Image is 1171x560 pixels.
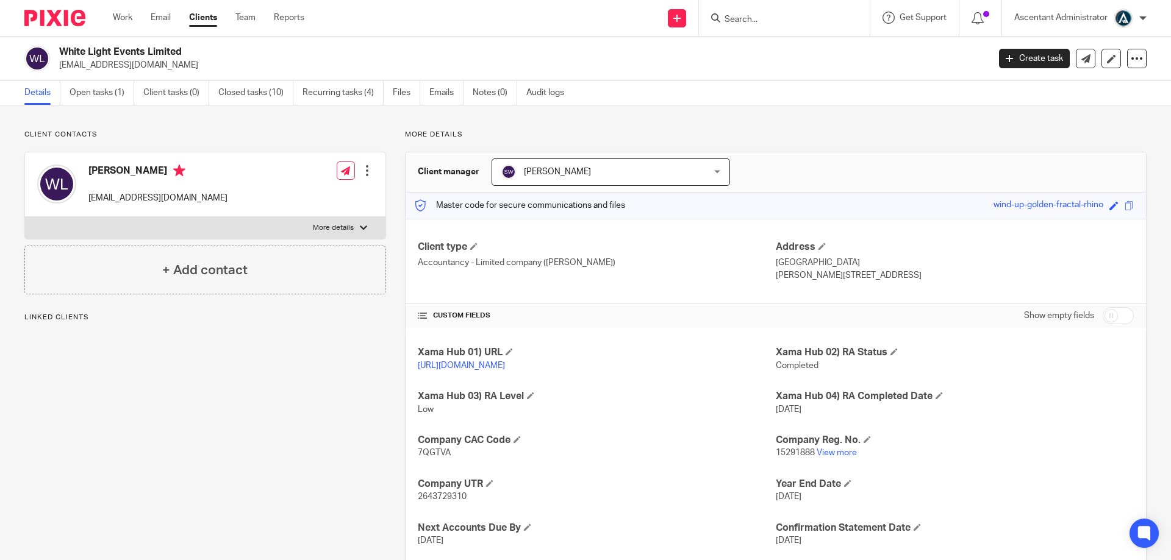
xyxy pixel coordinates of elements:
[88,192,227,204] p: [EMAIL_ADDRESS][DOMAIN_NAME]
[418,405,434,414] span: Low
[1024,310,1094,322] label: Show empty fields
[405,130,1147,140] p: More details
[723,15,833,26] input: Search
[776,361,818,370] span: Completed
[776,390,1134,403] h4: Xama Hub 04) RA Completed Date
[776,522,1134,534] h4: Confirmation Statement Date
[473,81,517,105] a: Notes (0)
[113,12,132,24] a: Work
[415,199,625,211] p: Master code for secure communications and files
[418,478,776,491] h4: Company UTR
[418,522,776,534] h4: Next Accounts Due By
[303,81,384,105] a: Recurring tasks (4)
[189,12,217,24] a: Clients
[418,536,443,545] span: [DATE]
[776,241,1134,253] h4: Address
[999,49,1070,68] a: Create task
[151,12,171,24] a: Email
[418,166,479,178] h3: Client manager
[173,165,185,177] i: Primary
[418,448,451,457] span: 7QGTVA
[24,313,386,322] p: Linked clients
[143,81,209,105] a: Client tasks (0)
[817,448,857,457] a: View more
[70,81,134,105] a: Open tasks (1)
[24,46,50,71] img: svg%3E
[24,81,60,105] a: Details
[776,536,801,545] span: [DATE]
[418,241,776,253] h4: Client type
[88,165,227,180] h4: [PERSON_NAME]
[37,165,76,204] img: svg%3E
[776,434,1134,447] h4: Company Reg. No.
[393,81,420,105] a: Files
[501,165,516,179] img: svg%3E
[24,130,386,140] p: Client contacts
[59,46,797,58] h2: White Light Events Limited
[776,492,801,501] span: [DATE]
[1114,9,1133,28] img: Ascentant%20Round%20Only.png
[776,405,801,414] span: [DATE]
[776,257,1134,269] p: [GEOGRAPHIC_DATA]
[24,10,85,26] img: Pixie
[418,492,467,501] span: 2643729310
[418,257,776,269] p: Accountancy - Limited company ([PERSON_NAME])
[1014,12,1108,24] p: Ascentant Administrator
[900,13,947,22] span: Get Support
[162,261,248,280] h4: + Add contact
[524,168,591,176] span: [PERSON_NAME]
[429,81,464,105] a: Emails
[418,434,776,447] h4: Company CAC Code
[418,346,776,359] h4: Xama Hub 01) URL
[526,81,573,105] a: Audit logs
[776,448,815,457] span: 15291888
[776,346,1134,359] h4: Xama Hub 02) RA Status
[218,81,293,105] a: Closed tasks (10)
[235,12,256,24] a: Team
[313,223,354,233] p: More details
[274,12,304,24] a: Reports
[418,361,505,370] a: [URL][DOMAIN_NAME]
[994,199,1103,213] div: wind-up-golden-fractal-rhino
[418,311,776,321] h4: CUSTOM FIELDS
[776,478,1134,491] h4: Year End Date
[776,269,1134,282] p: [PERSON_NAME][STREET_ADDRESS]
[418,390,776,403] h4: Xama Hub 03) RA Level
[59,59,981,71] p: [EMAIL_ADDRESS][DOMAIN_NAME]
